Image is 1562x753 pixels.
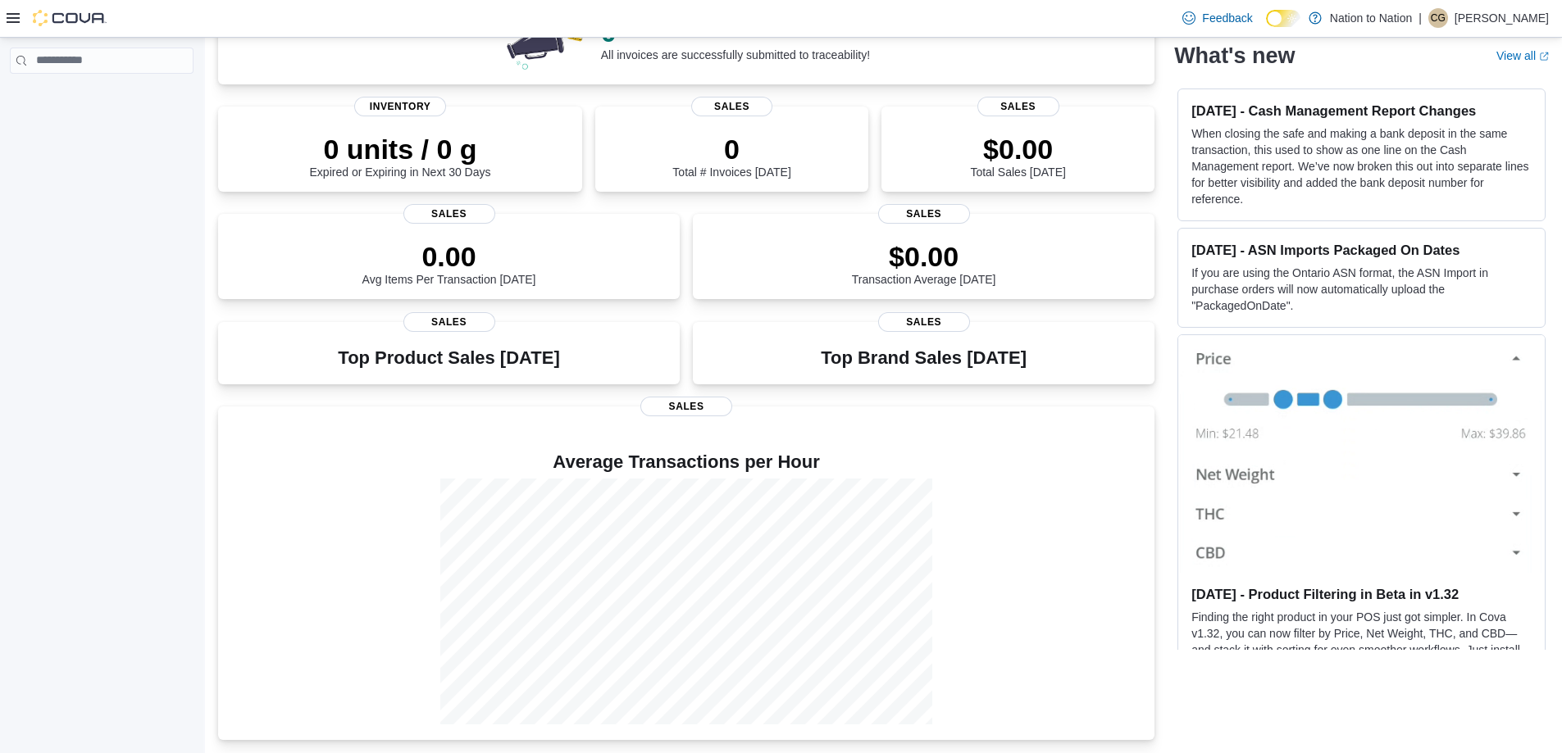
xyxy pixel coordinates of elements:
[1191,125,1532,207] p: When closing the safe and making a bank deposit in the same transaction, this used to show as one...
[821,348,1027,368] h3: Top Brand Sales [DATE]
[1266,10,1300,27] input: Dark Mode
[1191,102,1532,119] h3: [DATE] - Cash Management Report Changes
[10,77,194,116] nav: Complex example
[354,97,446,116] span: Inventory
[310,133,491,179] div: Expired or Expiring in Next 30 Days
[362,240,536,273] p: 0.00
[1176,2,1259,34] a: Feedback
[1202,10,1252,26] span: Feedback
[691,97,773,116] span: Sales
[672,133,790,179] div: Total # Invoices [DATE]
[403,312,495,332] span: Sales
[503,6,588,71] img: 0
[362,240,536,286] div: Avg Items Per Transaction [DATE]
[338,348,559,368] h3: Top Product Sales [DATE]
[231,452,1141,472] h4: Average Transactions per Hour
[1330,8,1412,28] p: Nation to Nation
[1174,43,1295,69] h2: What's new
[1431,8,1446,28] span: CG
[403,204,495,224] span: Sales
[310,133,491,166] p: 0 units / 0 g
[970,133,1065,166] p: $0.00
[672,133,790,166] p: 0
[878,204,970,224] span: Sales
[33,10,107,26] img: Cova
[1539,52,1549,61] svg: External link
[1191,609,1532,691] p: Finding the right product in your POS just got simpler. In Cova v1.32, you can now filter by Pric...
[601,16,870,61] div: All invoices are successfully submitted to traceability!
[852,240,996,286] div: Transaction Average [DATE]
[1455,8,1549,28] p: [PERSON_NAME]
[1496,49,1549,62] a: View allExternal link
[1191,586,1532,602] h3: [DATE] - Product Filtering in Beta in v1.32
[970,133,1065,179] div: Total Sales [DATE]
[977,97,1059,116] span: Sales
[640,397,732,416] span: Sales
[1419,8,1422,28] p: |
[1428,8,1448,28] div: Cam Gottfriedson
[1191,242,1532,258] h3: [DATE] - ASN Imports Packaged On Dates
[852,240,996,273] p: $0.00
[1191,265,1532,314] p: If you are using the Ontario ASN format, the ASN Import in purchase orders will now automatically...
[1266,27,1267,28] span: Dark Mode
[878,312,970,332] span: Sales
